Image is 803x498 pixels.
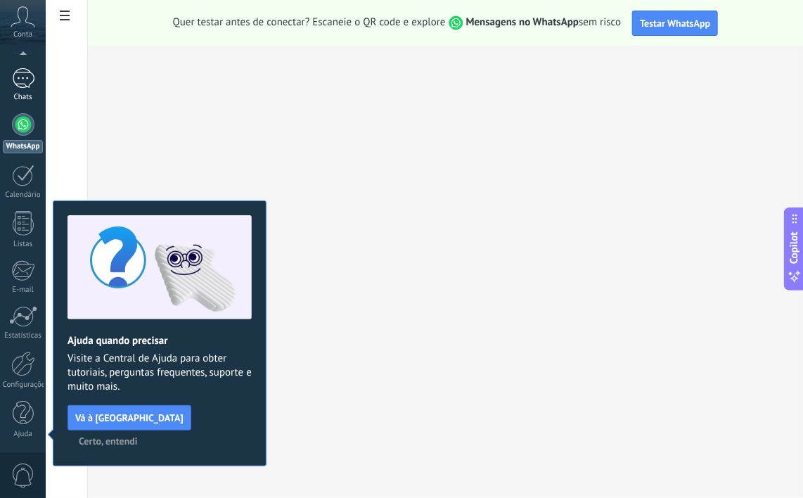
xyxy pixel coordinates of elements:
[3,140,43,153] div: WhatsApp
[173,15,622,30] span: Quer testar antes de conectar? Escaneie o QR code e explore sem risco
[79,436,138,446] span: Certo, entendi
[640,17,710,30] span: Testar WhatsApp
[3,286,44,295] div: E-mail
[466,15,579,29] strong: Mensagens no WhatsApp
[3,93,44,102] div: Chats
[68,405,191,430] button: Vá à [GEOGRAPHIC_DATA]
[68,334,252,347] h2: Ajuda quando precisar
[3,191,44,200] div: Calendário
[13,30,32,39] span: Conta
[788,232,802,264] span: Copilot
[3,430,44,439] div: Ajuda
[3,240,44,249] div: Listas
[632,11,718,36] button: Testar WhatsApp
[72,430,144,452] button: Certo, entendi
[3,381,44,390] div: Configurações
[75,413,184,423] span: Vá à [GEOGRAPHIC_DATA]
[68,352,252,394] span: Visite a Central de Ajuda para obter tutoriais, perguntas frequentes, suporte e muito mais.
[3,331,44,340] div: Estatísticas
